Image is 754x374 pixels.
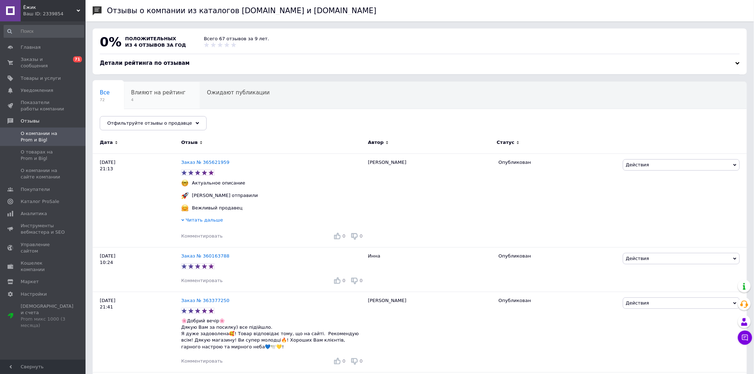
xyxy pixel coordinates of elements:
span: Все [100,89,110,96]
div: Ваш ID: 2339854 [23,11,86,17]
div: Вежливый продавец [190,205,244,211]
span: Главная [21,44,41,51]
span: Действия [626,256,649,261]
span: 0 [342,278,345,283]
span: 71 [73,56,82,62]
span: положительных [125,36,176,41]
span: Отзыв [181,139,198,146]
span: 0 [360,358,363,364]
span: 0 [342,233,345,239]
span: Опубликованы без комме... [100,116,177,123]
div: Читать дальше [181,217,365,225]
div: Опубликован [499,159,617,166]
span: Заказы и сообщения [21,56,66,69]
div: [DATE] 21:13 [93,154,181,247]
span: Ожидают публикации [207,89,270,96]
div: [PERSON_NAME] отправили [190,192,260,199]
a: Заказ № 360163788 [181,253,229,259]
span: О товарах на Prom и Bigl [21,149,66,162]
div: Prom микс 1000 (3 месяца) [21,316,73,329]
span: Ёжик [23,4,77,11]
div: Комментировать [181,358,223,364]
span: Статус [497,139,515,146]
div: [PERSON_NAME] [365,154,495,247]
span: 0 [360,233,363,239]
div: [DATE] 10:24 [93,248,181,292]
span: Инструменты вебмастера и SEO [21,223,66,235]
span: Покупатели [21,186,50,193]
span: [DEMOGRAPHIC_DATA] и счета [21,303,73,329]
span: Каталог ProSale [21,198,59,205]
div: [PERSON_NAME] [365,292,495,373]
span: 4 [131,97,186,103]
div: Актуальное описание [190,180,247,186]
div: Детали рейтинга по отзывам [100,59,740,67]
div: Инна [365,248,495,292]
div: Опубликован [499,253,617,259]
span: Отфильтруйте отзывы о продавце [107,120,192,126]
span: 0 [342,358,345,364]
span: Читать дальше [186,217,223,223]
span: Управление сайтом [21,241,66,254]
p: 🌸Добрий вечір🌸 Дякую Вам за посилку) все підійшло. Я дуже задоволена🥰! Товар відповідає тому, що ... [181,318,365,350]
div: [DATE] 21:41 [93,292,181,373]
div: Комментировать [181,277,223,284]
span: Отзывы [21,118,40,124]
div: Опубликован [499,297,617,304]
span: Комментировать [181,358,223,364]
span: Комментировать [181,278,223,283]
img: :rocket: [181,192,188,199]
span: Показатели работы компании [21,99,66,112]
span: из 4 отзывов за год [125,42,186,48]
span: Товары и услуги [21,75,61,82]
span: О компании на Prom и Bigl [21,130,66,143]
div: Опубликованы без комментария [93,109,191,136]
span: Комментировать [181,233,223,239]
img: :nerd_face: [181,180,188,187]
a: Заказ № 363377250 [181,298,229,303]
button: Чат с покупателем [738,331,752,345]
img: :hugging_face: [181,204,188,212]
span: Дата [100,139,113,146]
span: 0 [360,278,363,283]
span: Уведомления [21,87,53,94]
div: Комментировать [181,233,223,239]
div: Всего 67 отзывов за 9 лет. [204,36,269,42]
span: Кошелек компании [21,260,66,273]
span: 72 [100,97,110,103]
span: Настройки [21,291,47,297]
span: Влияют на рейтинг [131,89,186,96]
span: Маркет [21,279,39,285]
a: Заказ № 365621959 [181,160,229,165]
span: Действия [626,162,649,167]
h1: Отзывы о компании из каталогов [DOMAIN_NAME] и [DOMAIN_NAME] [107,6,377,15]
span: Детали рейтинга по отзывам [100,60,190,66]
span: Аналитика [21,211,47,217]
span: Автор [368,139,384,146]
input: Поиск [4,25,84,38]
span: Действия [626,300,649,306]
span: О компании на сайте компании [21,167,66,180]
span: 0% [100,35,122,49]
